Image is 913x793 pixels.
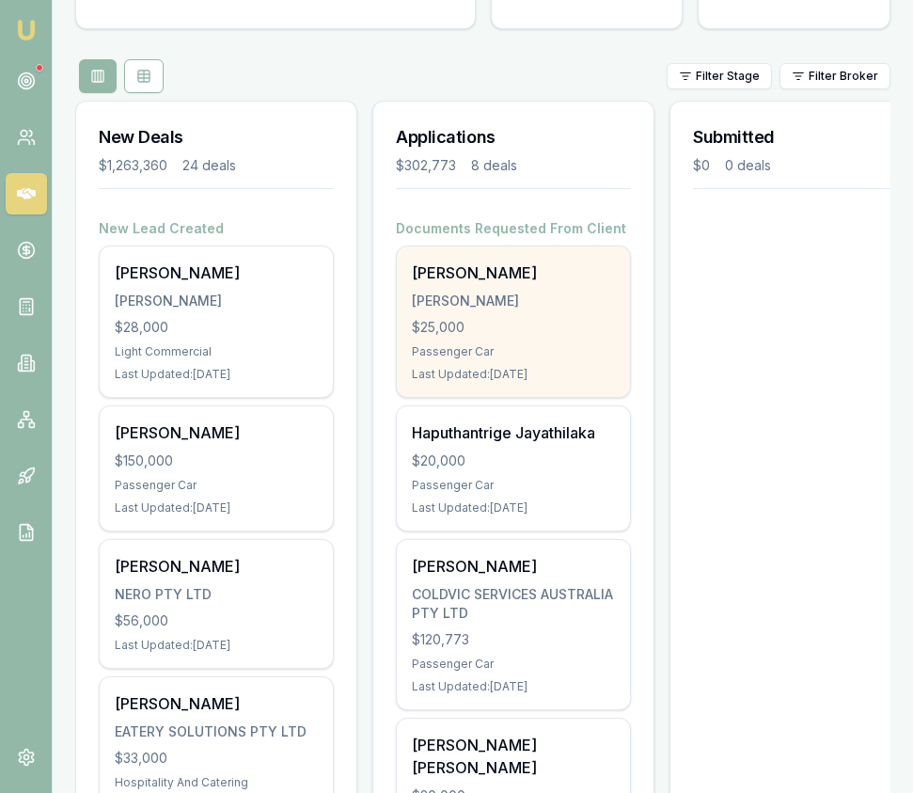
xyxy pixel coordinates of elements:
[412,555,615,578] div: [PERSON_NAME]
[412,500,615,515] div: Last Updated: [DATE]
[182,156,236,175] div: 24 deals
[115,722,318,741] div: EATERY SOLUTIONS PTY LTD
[115,478,318,493] div: Passenger Car
[115,638,318,653] div: Last Updated: [DATE]
[115,749,318,768] div: $33,000
[412,344,615,359] div: Passenger Car
[667,63,772,89] button: Filter Stage
[396,219,631,238] h4: Documents Requested From Client
[412,679,615,694] div: Last Updated: [DATE]
[115,421,318,444] div: [PERSON_NAME]
[471,156,517,175] div: 8 deals
[115,775,318,790] div: Hospitality And Catering
[412,478,615,493] div: Passenger Car
[725,156,771,175] div: 0 deals
[115,692,318,715] div: [PERSON_NAME]
[412,585,615,623] div: COLDVIC SERVICES AUSTRALIA PTY LTD
[412,734,615,779] div: [PERSON_NAME] [PERSON_NAME]
[115,344,318,359] div: Light Commercial
[696,69,760,84] span: Filter Stage
[412,262,615,284] div: [PERSON_NAME]
[396,124,631,151] h3: Applications
[115,585,318,604] div: NERO PTY LTD
[115,318,318,337] div: $28,000
[99,156,167,175] div: $1,263,360
[412,421,615,444] div: Haputhantrige Jayathilaka
[412,367,615,382] div: Last Updated: [DATE]
[115,452,318,470] div: $150,000
[99,124,334,151] h3: New Deals
[15,19,38,41] img: emu-icon-u.png
[115,292,318,310] div: [PERSON_NAME]
[412,452,615,470] div: $20,000
[412,318,615,337] div: $25,000
[115,367,318,382] div: Last Updated: [DATE]
[396,156,456,175] div: $302,773
[115,262,318,284] div: [PERSON_NAME]
[412,630,615,649] div: $120,773
[115,555,318,578] div: [PERSON_NAME]
[809,69,878,84] span: Filter Broker
[412,657,615,672] div: Passenger Car
[779,63,890,89] button: Filter Broker
[115,611,318,630] div: $56,000
[693,156,710,175] div: $0
[115,500,318,515] div: Last Updated: [DATE]
[99,219,334,238] h4: New Lead Created
[412,292,615,310] div: [PERSON_NAME]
